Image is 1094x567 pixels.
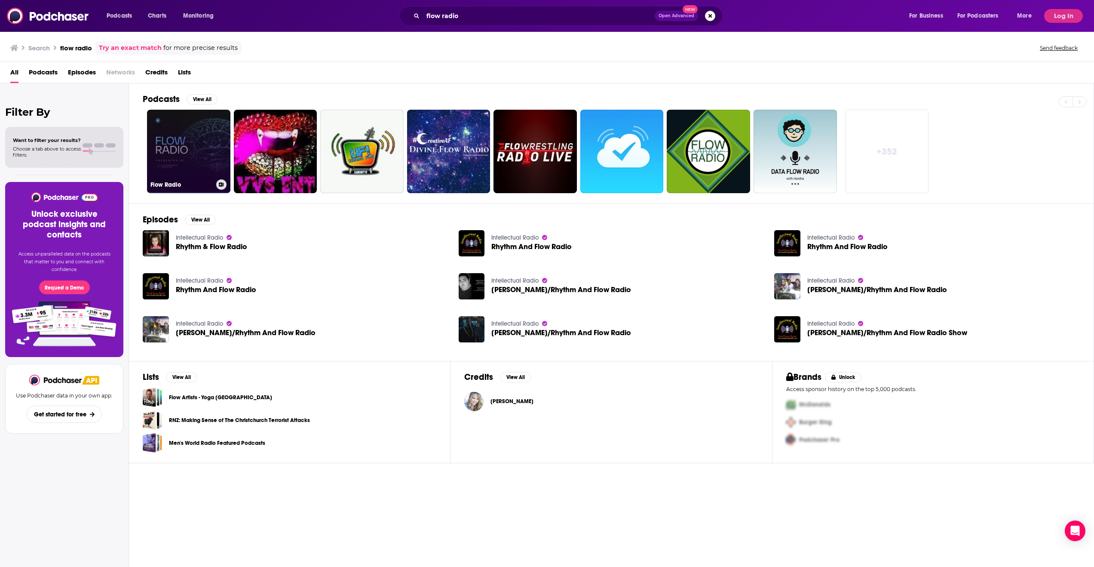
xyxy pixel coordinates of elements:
[799,436,840,444] span: Podchaser Pro
[176,243,247,250] a: Rhythm & Flow Radio
[16,392,113,399] p: Use Podchaser data in your own app.
[459,273,485,299] a: Michael Hammond/Rhythm And Flow Radio
[491,320,539,327] a: Intellectual Radio
[13,137,81,143] span: Want to filter your results?
[29,375,83,385] img: Podchaser - Follow, Share and Rate Podcasts
[464,388,758,415] button: Summer McStravickSummer McStravick
[1044,9,1083,23] button: Log In
[9,301,120,347] img: Pro Features
[957,10,999,22] span: For Podcasters
[178,65,191,83] a: Lists
[143,230,169,256] img: Rhythm & Flow Radio
[807,329,967,336] a: Charmane DuPont/Rhythm And Flow Radio Show
[825,372,861,382] button: Unlock
[143,273,169,299] img: Rhythm And Flow Radio
[490,398,533,405] a: Summer McStravick
[490,398,533,405] span: [PERSON_NAME]
[176,320,223,327] a: Intellectual Radio
[106,65,135,83] span: Networks
[34,411,86,418] span: Get started for free
[459,230,485,256] a: Rhythm And Flow Radio
[491,286,631,293] a: Michael Hammond/Rhythm And Flow Radio
[143,214,178,225] h2: Episodes
[169,416,310,425] a: RNZ: Making Sense of The Christchurch Terrorist Attacks
[774,273,800,299] img: Djvon Simpson/Rhythm And Flow Radio
[491,329,631,336] span: [PERSON_NAME]/Rhythm And Flow Radio
[166,372,197,382] button: View All
[491,243,572,250] a: Rhythm And Flow Radio
[176,329,316,336] a: Deanna Reed Foster/Rhythm And Flow Radio
[143,316,169,342] img: Deanna Reed Foster/Rhythm And Flow Radio
[807,320,855,327] a: Intellectual Radio
[150,181,213,188] h3: Flow Radio
[807,286,947,293] a: Djvon Simpson/Rhythm And Flow Radio
[7,8,89,24] img: Podchaser - Follow, Share and Rate Podcasts
[143,410,162,430] span: RNZ: Making Sense of The Christchurch Terrorist Attacks
[99,43,162,53] a: Try an exact match
[101,9,143,23] button: open menu
[27,406,102,423] button: Get started for free
[143,372,159,382] h2: Lists
[82,376,99,385] img: Podchaser API banner
[807,277,855,284] a: Intellectual Radio
[659,14,694,18] span: Open Advanced
[169,438,265,448] a: Men's World Radio Featured Podcasts
[28,44,50,52] h3: Search
[10,65,18,83] a: All
[60,44,92,52] h3: flow radio
[143,388,162,407] a: Flow Artists - Yoga Australia
[147,110,230,193] a: Flow Radio
[68,65,96,83] a: Episodes
[1017,10,1032,22] span: More
[143,372,197,382] a: ListsView All
[491,329,631,336] a: Antoine McKay/Rhythm And Flow Radio
[176,329,316,336] span: [PERSON_NAME]/Rhythm And Flow Radio
[799,401,830,408] span: McDonalds
[786,386,1080,392] p: Access sponsor history on the top 5,000 podcasts.
[29,65,58,83] a: Podcasts
[464,392,484,411] img: Summer McStravick
[183,10,214,22] span: Monitoring
[408,6,731,26] div: Search podcasts, credits, & more...
[145,65,168,83] a: Credits
[655,11,698,21] button: Open AdvancedNew
[807,286,947,293] span: [PERSON_NAME]/Rhythm And Flow Radio
[176,286,256,293] a: Rhythm And Flow Radio
[952,9,1011,23] button: open menu
[15,209,113,240] h3: Unlock exclusive podcast insights and contacts
[774,230,800,256] img: Rhythm And Flow Radio
[163,43,238,53] span: for more precise results
[909,10,943,22] span: For Business
[807,234,855,241] a: Intellectual Radio
[15,250,113,274] p: Access unparalleled data on the podcasts that matter to you and connect with confidence.
[176,277,223,284] a: Intellectual Radio
[177,9,225,23] button: open menu
[142,9,172,23] a: Charts
[143,214,216,225] a: EpisodesView All
[683,5,698,13] span: New
[464,372,531,382] a: CreditsView All
[459,316,485,342] img: Antoine McKay/Rhythm And Flow Radio
[1011,9,1042,23] button: open menu
[774,316,800,342] img: Charmane DuPont/Rhythm And Flow Radio Show
[176,234,223,241] a: Intellectual Radio
[491,286,631,293] span: [PERSON_NAME]/Rhythm And Flow Radio
[1037,44,1080,52] button: Send feedback
[1065,521,1085,541] div: Open Intercom Messenger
